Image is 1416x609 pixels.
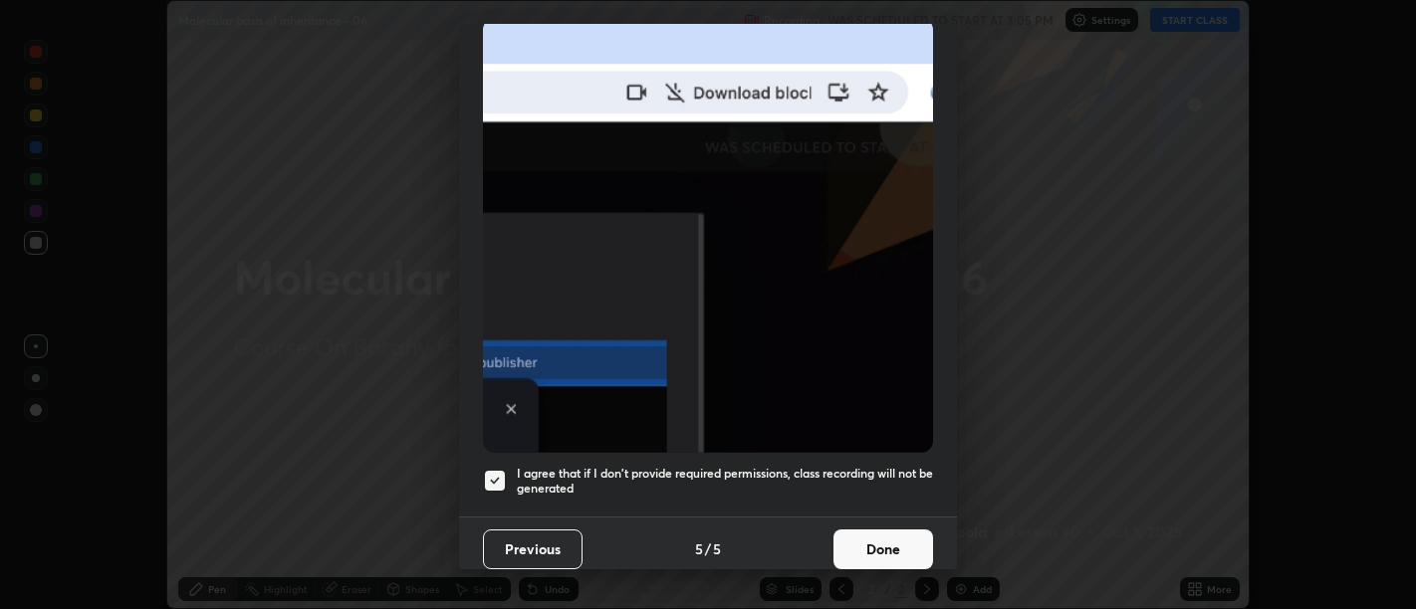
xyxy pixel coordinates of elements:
[483,18,933,453] img: downloads-permission-blocked.gif
[483,529,583,569] button: Previous
[517,466,933,497] h5: I agree that if I don't provide required permissions, class recording will not be generated
[833,529,933,569] button: Done
[713,538,721,559] h4: 5
[705,538,711,559] h4: /
[695,538,703,559] h4: 5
